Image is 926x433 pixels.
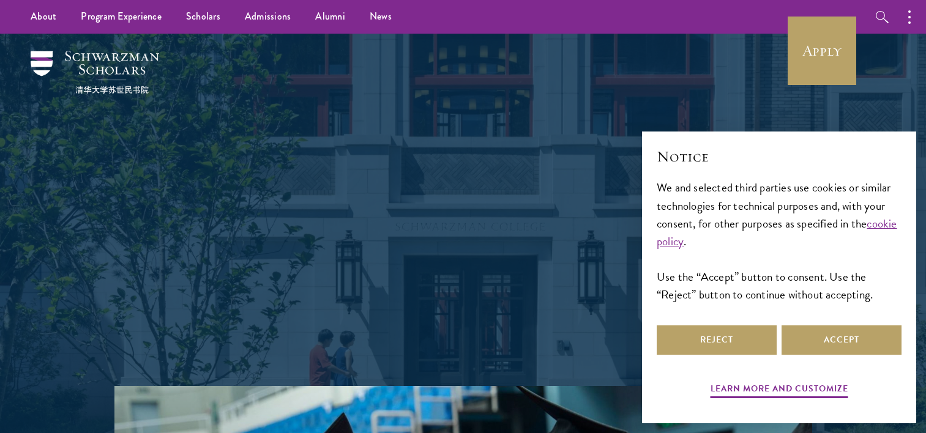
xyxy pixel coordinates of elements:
[657,215,897,250] a: cookie policy
[711,381,848,400] button: Learn more and customize
[657,325,777,355] button: Reject
[788,17,856,85] a: Apply
[31,51,159,94] img: Schwarzman Scholars
[657,179,902,303] div: We and selected third parties use cookies or similar technologies for technical purposes and, wit...
[657,146,902,167] h2: Notice
[782,325,902,355] button: Accept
